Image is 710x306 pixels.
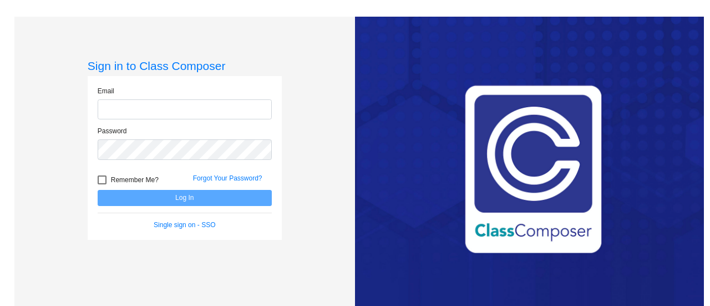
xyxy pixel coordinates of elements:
[193,174,262,182] a: Forgot Your Password?
[98,126,127,136] label: Password
[98,190,272,206] button: Log In
[111,173,159,187] span: Remember Me?
[88,59,282,73] h3: Sign in to Class Composer
[98,86,114,96] label: Email
[154,221,215,229] a: Single sign on - SSO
